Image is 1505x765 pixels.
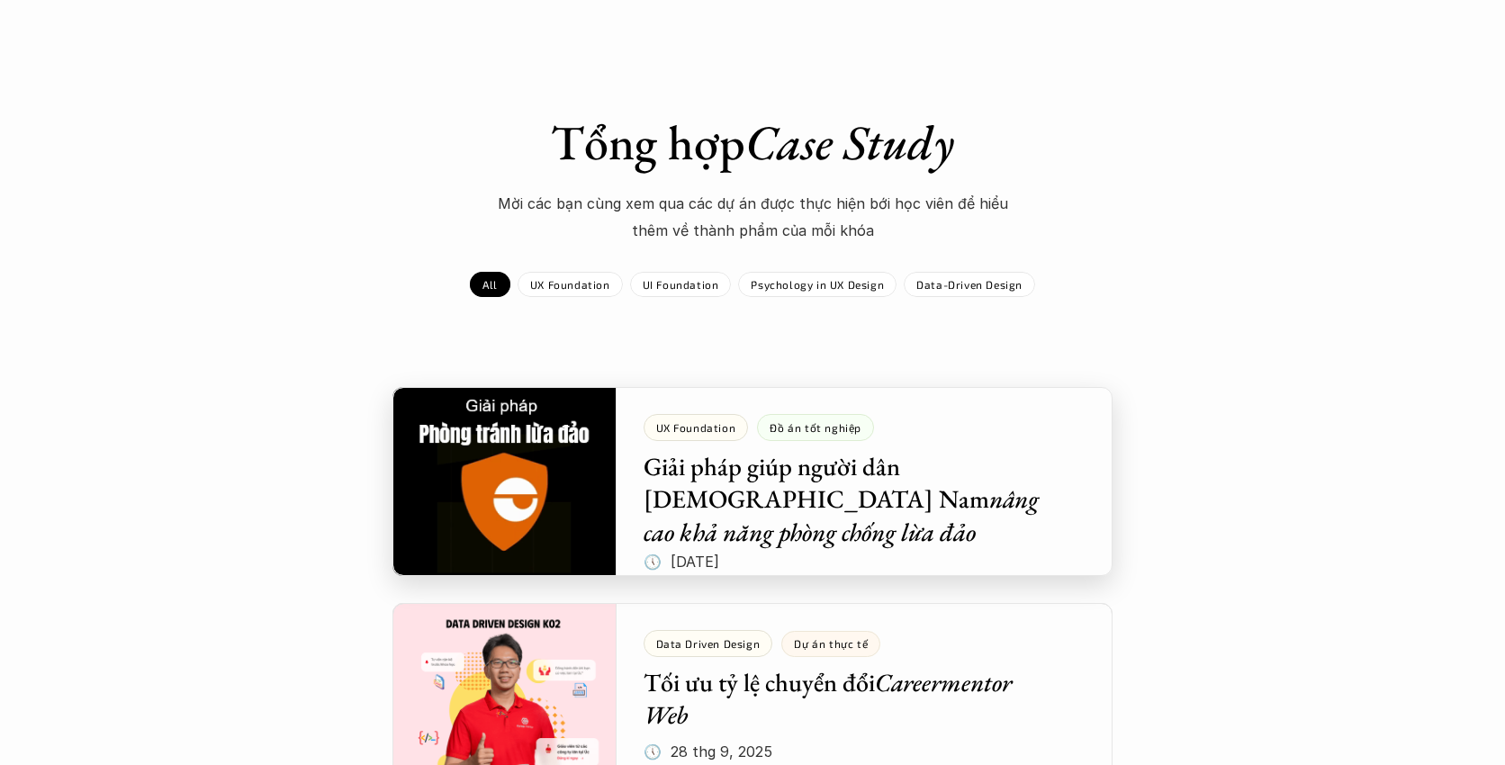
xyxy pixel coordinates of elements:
a: UI Foundation [630,272,732,297]
em: Case Study [745,111,954,174]
p: Data-Driven Design [916,278,1023,291]
a: UX Foundation [518,272,623,297]
a: Data-Driven Design [904,272,1035,297]
h1: Tổng hợp [437,113,1068,172]
p: UX Foundation [530,278,610,291]
p: Psychology in UX Design [751,278,884,291]
p: Mời các bạn cùng xem qua các dự án được thực hiện bới học viên để hiểu thêm về thành phẩm của mỗi... [482,190,1023,245]
p: All [482,278,498,291]
p: UI Foundation [643,278,719,291]
a: UX FoundationĐồ án tốt nghiệpGiải pháp giúp người dân [DEMOGRAPHIC_DATA] Namnâng cao khả năng phò... [392,387,1113,576]
a: Psychology in UX Design [738,272,897,297]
